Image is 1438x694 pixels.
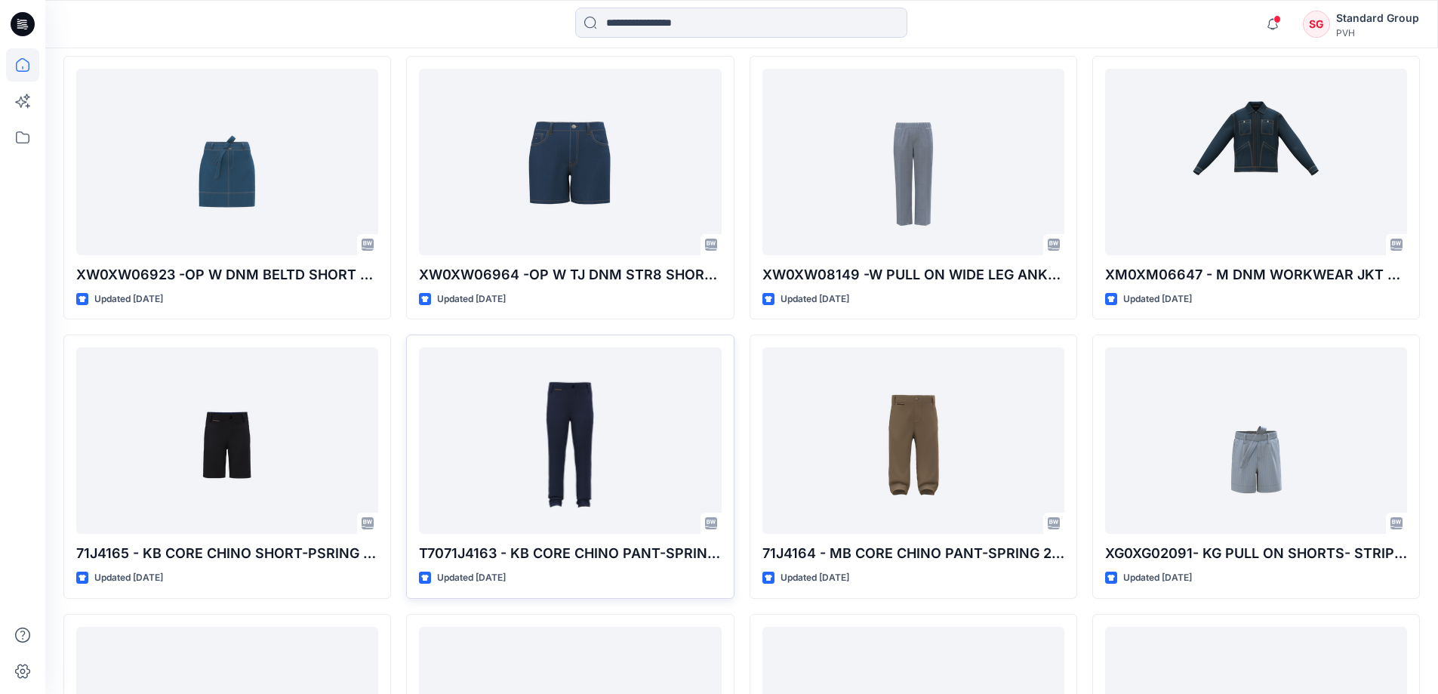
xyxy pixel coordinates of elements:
p: XM0XM06647 - M DNM WORKWEAR JKT CVS GMT DYED-SPRING 2026 [1105,264,1407,285]
p: XG0XG02091- KG PULL ON SHORTS- STRIPE-SPRING 2026 [1105,543,1407,564]
div: Standard Group [1336,9,1419,27]
a: XW0XW06923 -OP W DNM BELTD SHORT SKIRT MED-SPRING 2026 [76,69,378,255]
p: Updated [DATE] [781,291,849,307]
a: T7071J4163 - KB CORE CHINO PANT-SPRING 2026 [419,347,721,534]
div: SG [1303,11,1330,38]
p: Updated [DATE] [437,291,506,307]
p: T7071J4163 - KB CORE CHINO PANT-SPRING 2026 [419,543,721,564]
a: XG0XG02091- KG PULL ON SHORTS- STRIPE-SPRING 2026 [1105,347,1407,534]
p: Updated [DATE] [437,570,506,586]
p: Updated [DATE] [1123,570,1192,586]
p: Updated [DATE] [94,570,163,586]
p: XW0XW06964 -OP W TJ DNM STR8 SHORT HW MED-SRING 2026 [419,264,721,285]
p: 71J4164 - MB CORE CHINO PANT-SPRING 2026 [762,543,1064,564]
div: PVH [1336,27,1419,39]
a: 71J4164 - MB CORE CHINO PANT-SPRING 2026 [762,347,1064,534]
a: 71J4165 - KB CORE CHINO SHORT-PSRING 2026 [76,347,378,534]
a: XW0XW08149 -W PULL ON WIDE LEG ANKLCHM-SPRING 2026 [762,69,1064,255]
p: Updated [DATE] [781,570,849,586]
p: Updated [DATE] [1123,291,1192,307]
p: XW0XW08149 -W PULL ON WIDE LEG ANKLCHM-SPRING 2026 [762,264,1064,285]
p: 71J4165 - KB CORE CHINO SHORT-PSRING 2026 [76,543,378,564]
a: XW0XW06964 -OP W TJ DNM STR8 SHORT HW MED-SRING 2026 [419,69,721,255]
p: XW0XW06923 -OP W DNM BELTD SHORT SKIRT MED-SPRING 2026 [76,264,378,285]
p: Updated [DATE] [94,291,163,307]
a: XM0XM06647 - M DNM WORKWEAR JKT CVS GMT DYED-SPRING 2026 [1105,69,1407,255]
